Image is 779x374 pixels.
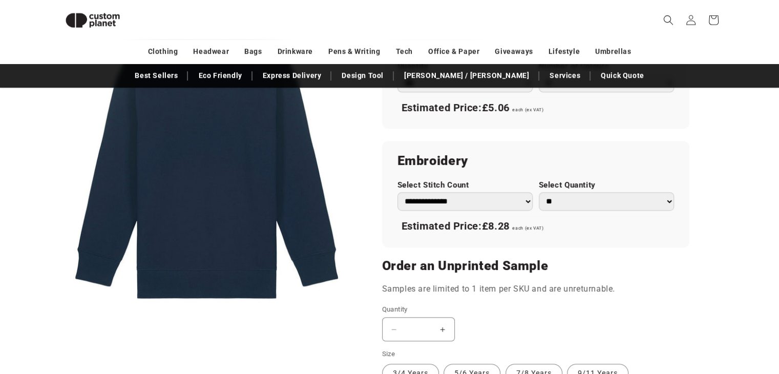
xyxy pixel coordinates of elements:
a: Pens & Writing [328,43,380,60]
a: Drinkware [278,43,313,60]
a: Tech [395,43,412,60]
label: Select Stitch Count [397,180,533,190]
h2: Order an Unprinted Sample [382,258,689,274]
span: each (ex VAT) [512,107,543,112]
label: Quantity [382,304,607,315]
a: Services [544,67,585,85]
iframe: Chat Widget [608,263,779,374]
a: Express Delivery [258,67,327,85]
legend: Size [382,349,396,359]
a: Lifestyle [549,43,580,60]
a: Design Tool [336,67,389,85]
summary: Search [657,9,680,31]
div: Estimated Price: [397,97,674,119]
div: Estimated Price: [397,216,674,237]
a: Office & Paper [428,43,479,60]
a: Bags [244,43,262,60]
span: each (ex VAT) [512,225,543,231]
h2: Embroidery [397,153,674,169]
a: Umbrellas [595,43,631,60]
a: Best Sellers [130,67,183,85]
media-gallery: Gallery Viewer [57,15,356,315]
a: Quick Quote [596,67,649,85]
label: Select Quantity [539,180,674,190]
span: £8.28 [482,220,510,232]
img: Custom Planet [57,4,129,36]
a: Clothing [148,43,178,60]
a: Eco Friendly [193,67,247,85]
a: [PERSON_NAME] / [PERSON_NAME] [399,67,534,85]
a: Headwear [193,43,229,60]
a: Giveaways [495,43,533,60]
p: Samples are limited to 1 item per SKU and are unreturnable. [382,282,689,297]
span: £5.06 [482,101,510,114]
